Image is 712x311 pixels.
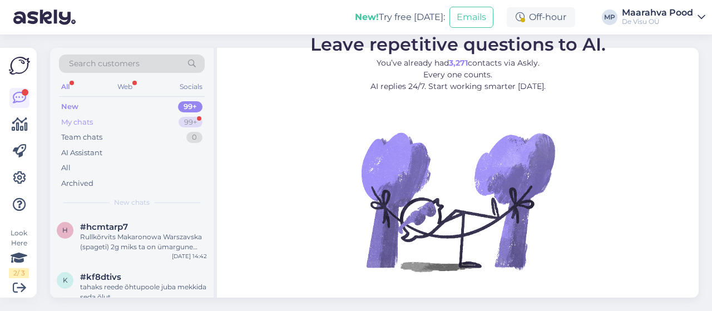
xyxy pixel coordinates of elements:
[310,57,606,92] p: You’ve already had contacts via Askly. Every one counts. AI replies 24/7. Start working smarter [...
[355,12,379,22] b: New!
[449,58,468,68] b: 3,271
[186,132,202,143] div: 0
[179,117,202,128] div: 99+
[80,272,121,282] span: #kf8dtivs
[61,101,78,112] div: New
[358,101,558,302] img: No Chat active
[61,147,102,159] div: AI Assistant
[9,228,29,278] div: Look Here
[61,178,93,189] div: Archived
[61,117,93,128] div: My chats
[69,58,140,70] span: Search customers
[622,17,693,26] div: De Visu OÜ
[178,101,202,112] div: 99+
[59,80,72,94] div: All
[622,8,705,26] a: Maarahva PoodDe Visu OÜ
[115,80,135,94] div: Web
[177,80,205,94] div: Socials
[449,7,493,28] button: Emails
[507,7,575,27] div: Off-hour
[62,226,68,234] span: h
[310,33,606,55] span: Leave repetitive questions to AI.
[355,11,445,24] div: Try free [DATE]:
[61,162,71,174] div: All
[172,252,207,260] div: [DATE] 14:42
[80,282,207,302] div: tahaks reede õhtupoole juba mekkida seda õlut
[622,8,693,17] div: Maarahva Pood
[114,198,150,208] span: New chats
[9,57,30,75] img: Askly Logo
[80,232,207,252] div: Rullkõrvits Makaronowa Warszavska (spageti) 2g miks ta on ümargune ostsin telilt pikt on pakendil...
[602,9,617,25] div: MP
[80,222,128,232] span: #hcmtarp7
[9,268,29,278] div: 2 / 3
[63,276,68,284] span: k
[61,132,102,143] div: Team chats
